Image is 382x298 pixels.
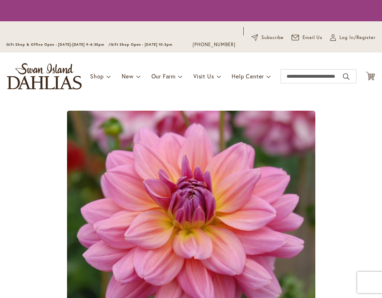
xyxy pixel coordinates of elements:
[339,34,376,41] span: Log In/Register
[193,41,236,48] a: [PHONE_NUMBER]
[232,72,264,80] span: Help Center
[343,71,349,82] button: Search
[122,72,133,80] span: New
[193,72,214,80] span: Visit Us
[7,63,82,89] a: store logo
[151,72,176,80] span: Our Farm
[90,72,104,80] span: Shop
[303,34,323,41] span: Email Us
[111,42,172,47] span: Gift Shop Open - [DATE] 10-3pm
[261,34,284,41] span: Subscribe
[6,42,111,47] span: Gift Shop & Office Open - [DATE]-[DATE] 9-4:30pm /
[330,34,376,41] a: Log In/Register
[5,273,25,293] iframe: Launch Accessibility Center
[251,34,284,41] a: Subscribe
[292,34,323,41] a: Email Us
